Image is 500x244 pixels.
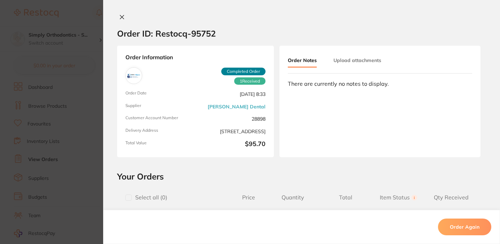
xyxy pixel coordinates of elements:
span: Total [319,194,372,201]
span: [STREET_ADDRESS] [198,128,266,135]
img: Erskine Dental [127,69,140,82]
button: Order Again [438,219,491,235]
span: Total Value [125,140,193,149]
span: Supplier [125,103,193,110]
span: Qty Received [425,194,478,201]
h2: Order ID: Restocq- 95752 [117,28,216,39]
div: There are currently no notes to display. [288,81,472,87]
span: Item Status [372,194,425,201]
b: $95.70 [198,140,266,149]
span: Order Date [125,91,193,98]
span: Quantity [266,194,319,201]
strong: Order Information [125,54,266,62]
span: [DATE] 8:33 [198,91,266,98]
span: Customer Account Number [125,115,193,122]
span: Received [234,77,266,85]
span: Completed Order [221,68,266,75]
h2: Your Orders [117,171,486,182]
span: Delivery Address [125,128,193,135]
a: [PERSON_NAME] Dental [208,104,266,109]
span: Price [231,194,266,201]
span: Select all ( 0 ) [132,194,167,201]
span: 28898 [198,115,266,122]
button: Order Notes [288,54,317,68]
button: Upload attachments [333,54,381,67]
